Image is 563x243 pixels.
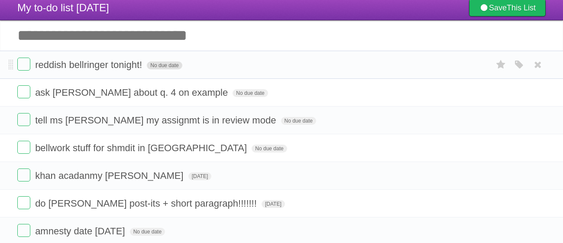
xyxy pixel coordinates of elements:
[17,58,30,71] label: Done
[35,226,127,237] span: amnesty date [DATE]
[35,59,144,70] span: reddish bellringer tonight!
[17,113,30,126] label: Done
[17,2,109,13] span: My to-do list [DATE]
[35,170,185,181] span: khan acadanmy [PERSON_NAME]
[252,145,287,152] span: No due date
[130,228,165,236] span: No due date
[281,117,316,125] span: No due date
[35,115,278,126] span: tell ms [PERSON_NAME] my assignmt is in review mode
[147,62,182,69] span: No due date
[17,168,30,181] label: Done
[35,143,249,153] span: bellwork stuff for shmdit in [GEOGRAPHIC_DATA]
[188,172,212,180] span: [DATE]
[507,3,536,12] b: This List
[17,196,30,209] label: Done
[262,200,285,208] span: [DATE]
[35,198,259,209] span: do [PERSON_NAME] post-its + short paragraph!!!!!!!
[35,87,230,98] span: ask [PERSON_NAME] about q. 4 on example
[17,141,30,154] label: Done
[493,58,509,72] label: Star task
[17,85,30,98] label: Done
[17,224,30,237] label: Done
[233,89,268,97] span: No due date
